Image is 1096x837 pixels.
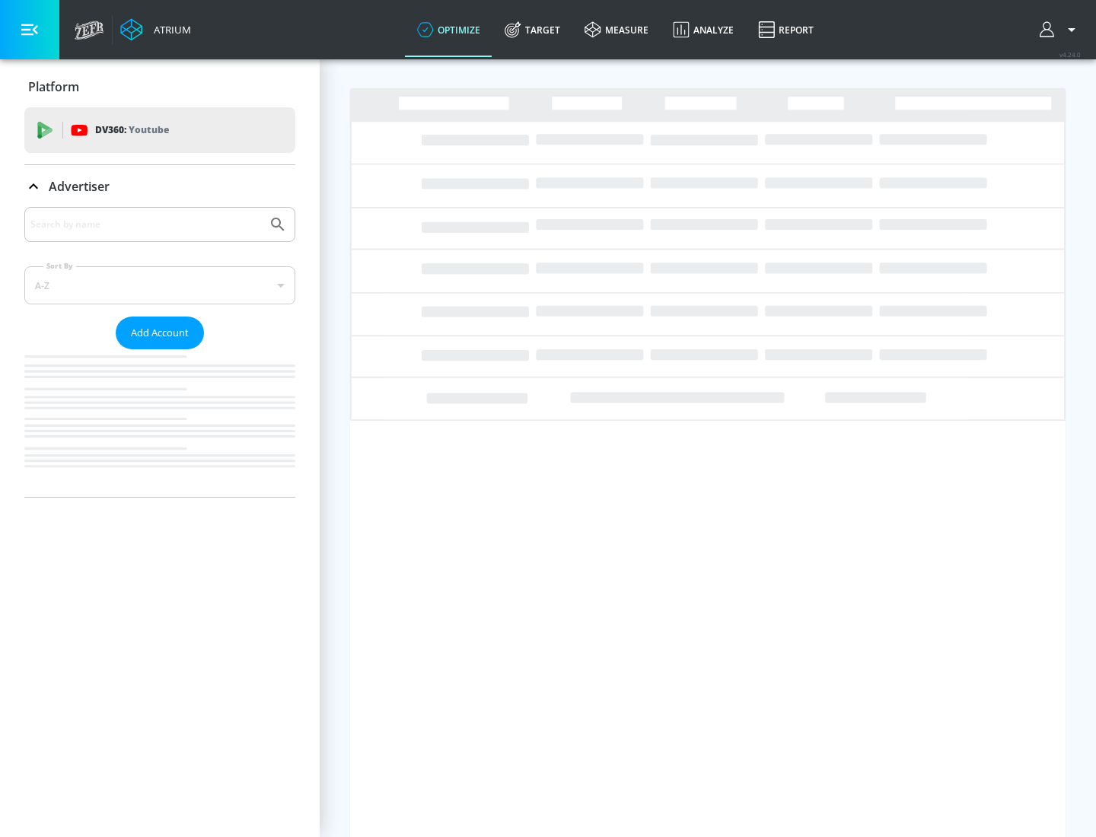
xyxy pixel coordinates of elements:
a: Report [746,2,826,57]
a: measure [572,2,661,57]
button: Add Account [116,317,204,349]
div: A-Z [24,266,295,304]
nav: list of Advertiser [24,349,295,497]
div: DV360: Youtube [24,107,295,153]
span: Add Account [131,324,189,342]
div: Advertiser [24,207,295,497]
div: Platform [24,65,295,108]
p: Advertiser [49,178,110,195]
p: DV360: [95,122,169,138]
input: Search by name [30,215,261,234]
p: Youtube [129,122,169,138]
span: v 4.24.0 [1059,50,1081,59]
label: Sort By [43,261,76,271]
a: Analyze [661,2,746,57]
div: Advertiser [24,165,295,208]
p: Platform [28,78,79,95]
a: Target [492,2,572,57]
a: optimize [405,2,492,57]
div: Atrium [148,23,191,37]
a: Atrium [120,18,191,41]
